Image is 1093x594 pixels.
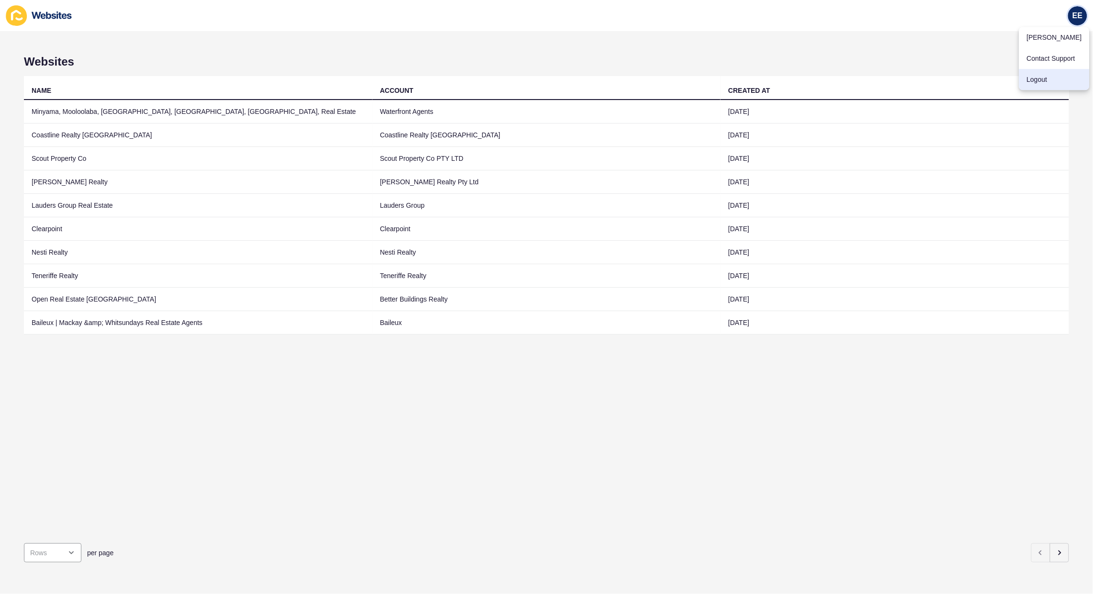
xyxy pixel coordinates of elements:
td: Teneriffe Realty [372,264,721,288]
td: Scout Property Co PTY LTD [372,147,721,170]
div: open menu [24,543,81,562]
td: [DATE] [721,123,1069,147]
td: Lauders Group [372,194,721,217]
a: Contact Support [1019,48,1090,69]
td: Better Buildings Realty [372,288,721,311]
a: Logout [1019,69,1090,90]
td: Baileux [372,311,721,335]
span: per page [87,548,113,558]
td: Coastline Realty [GEOGRAPHIC_DATA] [24,123,372,147]
td: Waterfront Agents [372,100,721,123]
td: Clearpoint [372,217,721,241]
td: [DATE] [721,217,1069,241]
td: Teneriffe Realty [24,264,372,288]
td: Nesti Realty [24,241,372,264]
td: Nesti Realty [372,241,721,264]
td: [DATE] [721,100,1069,123]
td: [DATE] [721,194,1069,217]
div: ACCOUNT [380,86,414,95]
td: [DATE] [721,241,1069,264]
td: Lauders Group Real Estate [24,194,372,217]
td: [DATE] [721,147,1069,170]
td: Baileux | Mackay &amp; Whitsundays Real Estate Agents [24,311,372,335]
td: [DATE] [721,288,1069,311]
a: [PERSON_NAME] [1019,27,1090,48]
div: NAME [32,86,51,95]
td: [DATE] [721,264,1069,288]
td: Coastline Realty [GEOGRAPHIC_DATA] [372,123,721,147]
h1: Websites [24,55,1069,68]
td: [PERSON_NAME] Realty Pty Ltd [372,170,721,194]
td: Open Real Estate [GEOGRAPHIC_DATA] [24,288,372,311]
td: Minyama, Mooloolaba, [GEOGRAPHIC_DATA], [GEOGRAPHIC_DATA], [GEOGRAPHIC_DATA], Real Estate [24,100,372,123]
span: EE [1072,11,1082,21]
td: Scout Property Co [24,147,372,170]
td: [DATE] [721,170,1069,194]
td: [PERSON_NAME] Realty [24,170,372,194]
td: [DATE] [721,311,1069,335]
td: Clearpoint [24,217,372,241]
div: CREATED AT [728,86,770,95]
